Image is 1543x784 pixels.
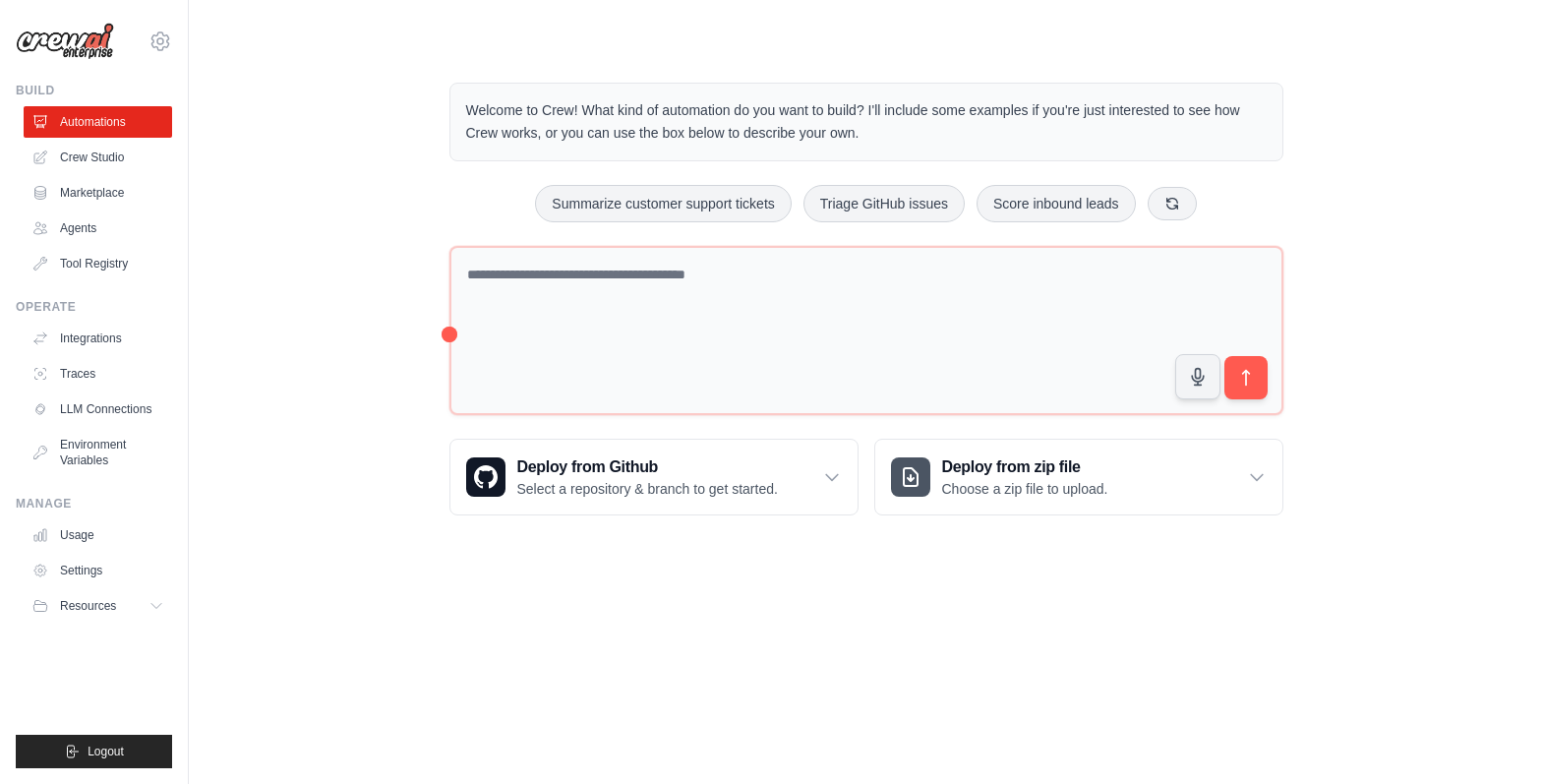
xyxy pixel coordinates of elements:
[24,106,172,138] a: Automations
[24,519,172,551] a: Usage
[803,185,965,222] button: Triage GitHub issues
[16,496,172,512] div: Manage
[942,455,1108,479] h3: Deploy from zip file
[517,455,778,479] h3: Deploy from Github
[24,323,172,354] a: Integrations
[88,744,124,759] span: Logout
[24,177,172,209] a: Marketplace
[535,185,791,222] button: Summarize customer support tickets
[24,248,172,279] a: Tool Registry
[942,479,1108,499] p: Choose a zip file to upload.
[16,83,172,98] div: Build
[16,735,172,768] button: Logout
[977,185,1136,222] button: Score inbound leads
[24,212,172,244] a: Agents
[24,358,172,390] a: Traces
[24,590,172,622] button: Resources
[16,299,172,315] div: Operate
[16,23,114,60] img: Logo
[24,393,172,425] a: LLM Connections
[517,479,778,499] p: Select a repository & branch to get started.
[24,555,172,586] a: Settings
[24,429,172,476] a: Environment Variables
[60,598,116,614] span: Resources
[24,142,172,173] a: Crew Studio
[466,99,1267,145] p: Welcome to Crew! What kind of automation do you want to build? I'll include some examples if you'...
